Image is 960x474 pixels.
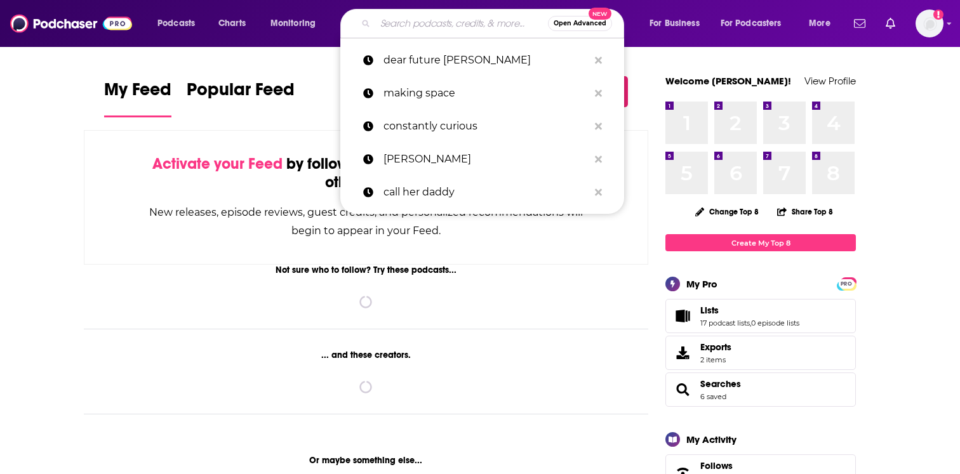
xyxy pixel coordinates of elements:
a: Searches [700,378,741,390]
a: Searches [670,381,695,398]
span: Activate your Feed [152,154,283,173]
span: New [589,8,611,20]
span: More [809,15,830,32]
span: Logged in as EllaRoseMurphy [916,10,943,37]
button: open menu [641,13,716,34]
button: open menu [712,13,800,34]
div: Or maybe something else... [84,455,648,466]
a: Charts [210,13,253,34]
p: dear future wifey [383,44,589,77]
span: Popular Feed [187,79,295,108]
span: Searches [665,372,856,407]
div: Not sure who to follow? Try these podcasts... [84,265,648,275]
button: Change Top 8 [688,204,766,220]
button: Share Top 8 [777,199,834,224]
span: Follows [700,460,733,471]
img: Podchaser - Follow, Share and Rate Podcasts [10,11,132,36]
p: making space [383,77,589,110]
svg: Email not verified [933,10,943,20]
a: View Profile [804,75,856,87]
a: Exports [665,336,856,370]
span: For Podcasters [721,15,782,32]
div: Search podcasts, credits, & more... [352,9,636,38]
span: , [750,319,751,327]
span: My Feed [104,79,171,108]
a: Create My Top 8 [665,234,856,251]
a: Show notifications dropdown [881,13,900,34]
span: Exports [700,341,731,353]
a: 0 episode lists [751,319,799,327]
span: Lists [665,299,856,333]
a: Lists [700,305,799,316]
button: open menu [800,13,846,34]
div: My Activity [686,433,737,445]
span: Charts [218,15,246,32]
img: User Profile [916,10,943,37]
p: annie downs [383,143,589,176]
a: constantly curious [340,110,624,143]
span: PRO [839,279,854,289]
button: Open AdvancedNew [548,16,612,31]
button: open menu [262,13,332,34]
span: For Business [650,15,700,32]
a: Welcome [PERSON_NAME]! [665,75,791,87]
span: Monitoring [270,15,316,32]
button: open menu [149,13,211,34]
a: Show notifications dropdown [849,13,870,34]
span: Exports [670,344,695,362]
a: PRO [839,279,854,288]
p: call her daddy [383,176,589,209]
span: 2 items [700,355,731,364]
a: making space [340,77,624,110]
p: constantly curious [383,110,589,143]
a: Follows [700,460,817,471]
a: call her daddy [340,176,624,209]
div: ... and these creators. [84,350,648,360]
a: Popular Feed [187,79,295,117]
a: Lists [670,307,695,325]
button: Show profile menu [916,10,943,37]
a: 17 podcast lists [700,319,750,327]
a: My Feed [104,79,171,117]
div: My Pro [686,278,717,290]
input: Search podcasts, credits, & more... [375,13,548,34]
span: Podcasts [157,15,195,32]
a: [PERSON_NAME] [340,143,624,176]
a: 6 saved [700,392,726,401]
span: Lists [700,305,719,316]
span: Open Advanced [554,20,606,27]
div: by following Podcasts, Creators, Lists, and other Users! [148,155,584,192]
div: New releases, episode reviews, guest credits, and personalized recommendations will begin to appe... [148,203,584,240]
a: dear future [PERSON_NAME] [340,44,624,77]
